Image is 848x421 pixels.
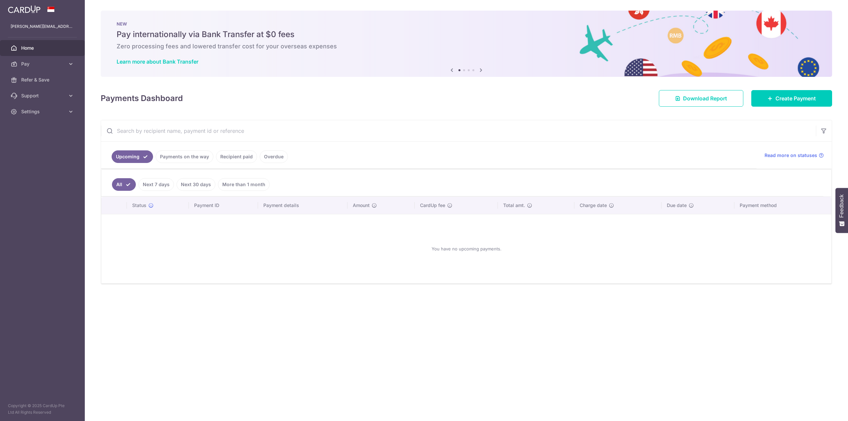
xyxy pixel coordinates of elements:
a: Learn more about Bank Transfer [117,58,198,65]
a: Next 30 days [177,178,215,191]
p: [PERSON_NAME][EMAIL_ADDRESS][PERSON_NAME][DOMAIN_NAME] [11,23,74,30]
span: Read more on statuses [765,152,817,159]
a: Next 7 days [138,178,174,191]
a: Create Payment [751,90,832,107]
span: Due date [667,202,687,209]
a: Download Report [659,90,743,107]
span: Total amt. [503,202,525,209]
span: Home [21,45,65,51]
a: Read more on statuses [765,152,824,159]
span: Pay [21,61,65,67]
span: Amount [353,202,370,209]
th: Payment ID [189,197,258,214]
a: All [112,178,136,191]
span: CardUp fee [420,202,445,209]
a: Overdue [260,150,288,163]
span: Feedback [839,194,845,218]
span: Charge date [580,202,607,209]
img: Bank transfer banner [101,11,832,77]
img: CardUp [8,5,40,13]
span: Status [132,202,146,209]
div: You have no upcoming payments. [109,220,823,278]
span: Support [21,92,65,99]
a: More than 1 month [218,178,270,191]
span: Download Report [683,94,727,102]
span: Refer & Save [21,77,65,83]
th: Payment method [734,197,831,214]
th: Payment details [258,197,347,214]
button: Feedback - Show survey [835,188,848,233]
h4: Payments Dashboard [101,92,183,104]
span: Create Payment [775,94,816,102]
a: Payments on the way [156,150,213,163]
a: Upcoming [112,150,153,163]
input: Search by recipient name, payment id or reference [101,120,816,141]
h6: Zero processing fees and lowered transfer cost for your overseas expenses [117,42,816,50]
span: Settings [21,108,65,115]
a: Recipient paid [216,150,257,163]
h5: Pay internationally via Bank Transfer at $0 fees [117,29,816,40]
p: NEW [117,21,816,26]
